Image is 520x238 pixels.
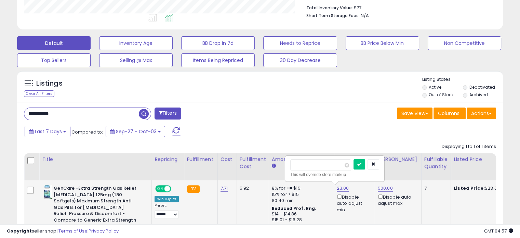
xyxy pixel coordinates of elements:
small: FBA [187,185,200,193]
p: Listing States: [422,76,503,83]
a: 23.00 [337,185,349,192]
button: BB Drop in 7d [181,36,255,50]
div: Title [42,156,149,163]
label: Deactivated [469,84,495,90]
button: Actions [467,108,496,119]
span: Sep-27 - Oct-03 [116,128,157,135]
button: BB Price Below Min [346,36,419,50]
b: Short Term Storage Fees: [306,13,360,18]
h5: Listings [36,79,63,88]
div: [PERSON_NAME] [378,156,418,163]
button: Items Being Repriced [181,53,255,67]
strong: Copyright [7,228,32,234]
button: Columns [434,108,466,119]
span: Last 7 Days [35,128,62,135]
div: $15.01 - $16.28 [272,217,329,223]
a: 500.00 [378,185,393,192]
b: Reduced Prof. Rng. [272,205,317,211]
div: Win BuyBox [155,196,179,202]
div: $23.00 [454,185,510,191]
button: Save View [397,108,432,119]
a: Terms of Use [58,228,88,234]
label: Active [429,84,441,90]
div: Fulfillment [187,156,215,163]
button: Last 7 Days [25,126,70,137]
div: Clear All Filters [24,90,54,97]
div: 7 [424,185,445,191]
span: 2025-10-11 04:57 GMT [484,228,513,234]
b: Listed Price: [454,185,485,191]
div: This will override store markup [290,171,379,178]
button: Inventory Age [99,36,173,50]
div: 5.92 [240,185,264,191]
small: Amazon Fees. [272,163,276,169]
div: Preset: [155,203,179,219]
a: Privacy Policy [89,228,119,234]
div: Disable auto adjust max [378,193,416,206]
div: Listed Price [454,156,513,163]
li: $77 [306,3,491,11]
button: Default [17,36,91,50]
div: Amazon Fees [272,156,331,163]
button: Needs to Reprice [263,36,337,50]
b: Total Inventory Value: [306,5,353,11]
div: $14 - $14.86 [272,211,329,217]
div: Cost [221,156,234,163]
span: Compared to: [71,129,103,135]
b: GenCare -Extra Strength Gas Relief [MEDICAL_DATA] 125mg (180 Softgels) Maximum Strength Anti Gas ... [54,185,137,231]
div: 8% for <= $15 [272,185,329,191]
img: 41Mt5n5eyTL._SL40_.jpg [44,185,52,199]
div: Repricing [155,156,181,163]
div: seller snap | | [7,228,119,235]
div: $0.40 min [272,198,329,204]
label: Archived [469,92,488,98]
button: Selling @ Max [99,53,173,67]
div: Fulfillment Cost [240,156,266,170]
a: 7.71 [221,185,228,192]
div: Disable auto adjust min [337,193,370,213]
span: Columns [438,110,459,117]
div: Fulfillable Quantity [424,156,448,170]
button: 30 Day Decrease [263,53,337,67]
button: Top Sellers [17,53,91,67]
label: Out of Stock [429,92,454,98]
button: Sep-27 - Oct-03 [106,126,165,137]
button: Filters [155,108,181,120]
div: Displaying 1 to 1 of 1 items [442,143,496,150]
div: 15% for > $15 [272,191,329,198]
button: Non Competitive [428,36,501,50]
span: N/A [361,12,369,19]
span: ON [156,186,164,192]
span: OFF [170,186,181,192]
